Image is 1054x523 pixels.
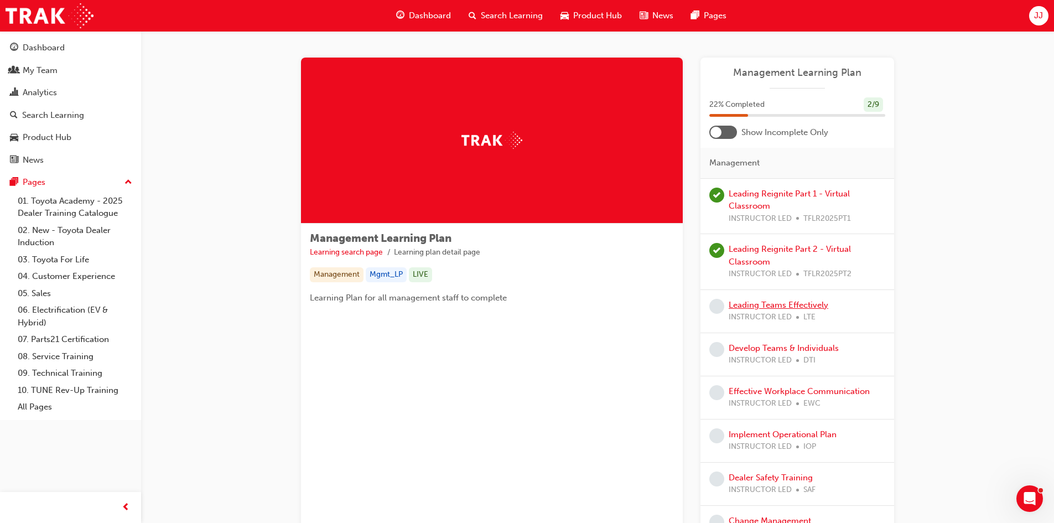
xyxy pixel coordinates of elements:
[682,4,735,27] a: pages-iconPages
[122,501,130,515] span: prev-icon
[10,156,18,165] span: news-icon
[23,42,65,54] div: Dashboard
[13,268,137,285] a: 04. Customer Experience
[310,293,507,303] span: Learning Plan for all management staff to complete
[23,86,57,99] div: Analytics
[729,473,813,483] a: Dealer Safety Training
[310,267,364,282] div: Management
[803,213,851,225] span: TFLR2025PT1
[4,35,137,172] button: DashboardMy TeamAnalyticsSearch LearningProduct HubNews
[10,133,18,143] span: car-icon
[10,178,18,188] span: pages-icon
[552,4,631,27] a: car-iconProduct Hub
[729,268,792,281] span: INSTRUCTOR LED
[4,172,137,193] button: Pages
[396,9,404,23] span: guage-icon
[729,397,792,410] span: INSTRUCTOR LED
[709,342,724,357] span: learningRecordVerb_NONE-icon
[409,267,432,282] div: LIVE
[729,429,837,439] a: Implement Operational Plan
[4,150,137,170] a: News
[13,302,137,331] a: 06. Electrification (EV & Hybrid)
[709,188,724,203] span: learningRecordVerb_ATTEND-icon
[691,9,699,23] span: pages-icon
[729,343,839,353] a: Develop Teams & Individuals
[709,66,885,79] a: Management Learning Plan
[631,4,682,27] a: news-iconNews
[864,97,883,112] div: 2 / 9
[13,382,137,399] a: 10. TUNE Rev-Up Training
[573,9,622,22] span: Product Hub
[409,9,451,22] span: Dashboard
[13,398,137,416] a: All Pages
[366,267,407,282] div: Mgmt_LP
[729,386,870,396] a: Effective Workplace Communication
[13,285,137,302] a: 05. Sales
[13,348,137,365] a: 08. Service Training
[803,354,816,367] span: DTI
[640,9,648,23] span: news-icon
[310,232,451,245] span: Management Learning Plan
[10,88,18,98] span: chart-icon
[729,484,792,496] span: INSTRUCTOR LED
[4,127,137,148] a: Product Hub
[4,105,137,126] a: Search Learning
[387,4,460,27] a: guage-iconDashboard
[652,9,673,22] span: News
[23,64,58,77] div: My Team
[481,9,543,22] span: Search Learning
[13,222,137,251] a: 02. New - Toyota Dealer Induction
[741,126,828,139] span: Show Incomplete Only
[729,244,851,267] a: Leading Reignite Part 2 - Virtual Classroom
[1034,9,1043,22] span: JJ
[709,428,724,443] span: learningRecordVerb_NONE-icon
[22,109,84,122] div: Search Learning
[13,193,137,222] a: 01. Toyota Academy - 2025 Dealer Training Catalogue
[704,9,726,22] span: Pages
[10,66,18,76] span: people-icon
[124,175,132,190] span: up-icon
[709,157,760,169] span: Management
[10,111,18,121] span: search-icon
[803,441,816,453] span: IOP
[4,82,137,103] a: Analytics
[729,441,792,453] span: INSTRUCTOR LED
[709,243,724,258] span: learningRecordVerb_ATTEND-icon
[803,484,816,496] span: SAF
[729,300,828,310] a: Leading Teams Effectively
[729,311,792,324] span: INSTRUCTOR LED
[460,4,552,27] a: search-iconSearch Learning
[729,354,792,367] span: INSTRUCTOR LED
[23,131,71,144] div: Product Hub
[1029,6,1048,25] button: JJ
[709,385,724,400] span: learningRecordVerb_NONE-icon
[6,3,94,28] img: Trak
[729,189,850,211] a: Leading Reignite Part 1 - Virtual Classroom
[13,331,137,348] a: 07. Parts21 Certification
[709,99,765,111] span: 22 % Completed
[10,43,18,53] span: guage-icon
[23,154,44,167] div: News
[709,472,724,486] span: learningRecordVerb_NONE-icon
[729,213,792,225] span: INSTRUCTOR LED
[560,9,569,23] span: car-icon
[4,38,137,58] a: Dashboard
[709,299,724,314] span: learningRecordVerb_NONE-icon
[310,247,383,257] a: Learning search page
[23,176,45,189] div: Pages
[13,251,137,268] a: 03. Toyota For Life
[4,60,137,81] a: My Team
[394,246,480,259] li: Learning plan detail page
[13,365,137,382] a: 09. Technical Training
[803,311,816,324] span: LTE
[803,268,851,281] span: TFLR2025PT2
[469,9,476,23] span: search-icon
[1016,485,1043,512] iframe: Intercom live chat
[803,397,821,410] span: EWC
[461,132,522,149] img: Trak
